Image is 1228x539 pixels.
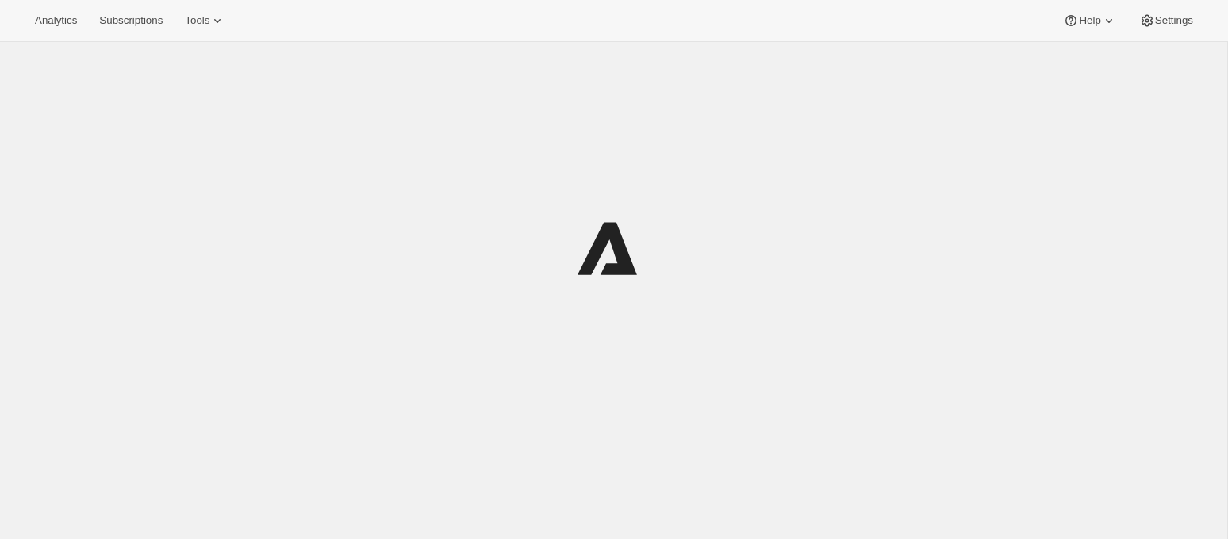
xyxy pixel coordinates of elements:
[185,14,209,27] span: Tools
[1079,14,1100,27] span: Help
[1053,10,1126,32] button: Help
[1155,14,1193,27] span: Settings
[175,10,235,32] button: Tools
[1130,10,1203,32] button: Settings
[99,14,163,27] span: Subscriptions
[25,10,86,32] button: Analytics
[35,14,77,27] span: Analytics
[90,10,172,32] button: Subscriptions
